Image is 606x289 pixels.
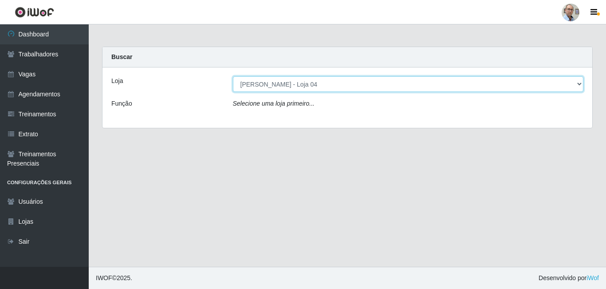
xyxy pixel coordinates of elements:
[96,273,132,283] span: © 2025 .
[111,76,123,86] label: Loja
[111,99,132,108] label: Função
[586,274,599,281] a: iWof
[111,53,132,60] strong: Buscar
[15,7,54,18] img: CoreUI Logo
[539,273,599,283] span: Desenvolvido por
[233,100,315,107] i: Selecione uma loja primeiro...
[96,274,112,281] span: IWOF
